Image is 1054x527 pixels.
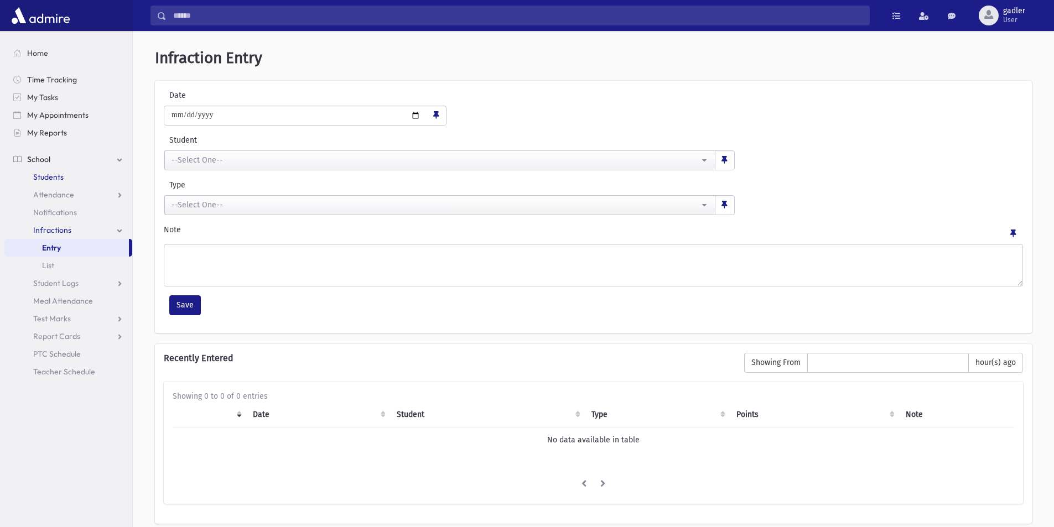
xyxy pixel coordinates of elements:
[730,402,900,427] th: Points: activate to sort column ascending
[164,150,715,170] button: --Select One--
[4,124,132,142] a: My Reports
[4,186,132,204] a: Attendance
[4,150,132,168] a: School
[164,134,544,146] label: Student
[167,6,869,25] input: Search
[4,363,132,380] a: Teacher Schedule
[42,260,54,270] span: List
[33,225,71,235] span: Infractions
[33,367,95,377] span: Teacher Schedule
[164,195,715,215] button: --Select One--
[4,239,129,257] a: Entry
[4,44,132,62] a: Home
[4,345,132,363] a: PTC Schedule
[4,106,132,124] a: My Appointments
[33,296,93,306] span: Meal Attendance
[4,71,132,88] a: Time Tracking
[173,427,1014,452] td: No data available in table
[585,402,730,427] th: Type: activate to sort column ascending
[33,190,74,200] span: Attendance
[164,353,733,363] h6: Recently Entered
[899,402,1014,427] th: Note
[33,349,81,359] span: PTC Schedule
[390,402,585,427] th: Student: activate to sort column ascending
[173,390,1014,402] div: Showing 0 to 0 of 0 entries
[968,353,1023,373] span: hour(s) ago
[744,353,808,373] span: Showing From
[27,154,50,164] span: School
[33,172,64,182] span: Students
[4,88,132,106] a: My Tasks
[9,4,72,27] img: AdmirePro
[27,48,48,58] span: Home
[172,199,699,211] div: --Select One--
[1003,7,1025,15] span: gadler
[164,179,449,191] label: Type
[33,207,77,217] span: Notifications
[27,110,89,120] span: My Appointments
[1003,15,1025,24] span: User
[155,49,262,67] span: Infraction Entry
[4,292,132,310] a: Meal Attendance
[27,128,67,138] span: My Reports
[42,243,61,253] span: Entry
[4,257,132,274] a: List
[33,314,71,323] span: Test Marks
[4,168,132,186] a: Students
[27,75,77,85] span: Time Tracking
[164,90,258,101] label: Date
[27,92,58,102] span: My Tasks
[33,331,80,341] span: Report Cards
[4,274,132,292] a: Student Logs
[246,402,390,427] th: Date: activate to sort column ascending
[4,310,132,327] a: Test Marks
[172,154,699,166] div: --Select One--
[4,204,132,221] a: Notifications
[4,327,132,345] a: Report Cards
[164,224,181,239] label: Note
[169,295,201,315] button: Save
[33,278,79,288] span: Student Logs
[4,221,132,239] a: Infractions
